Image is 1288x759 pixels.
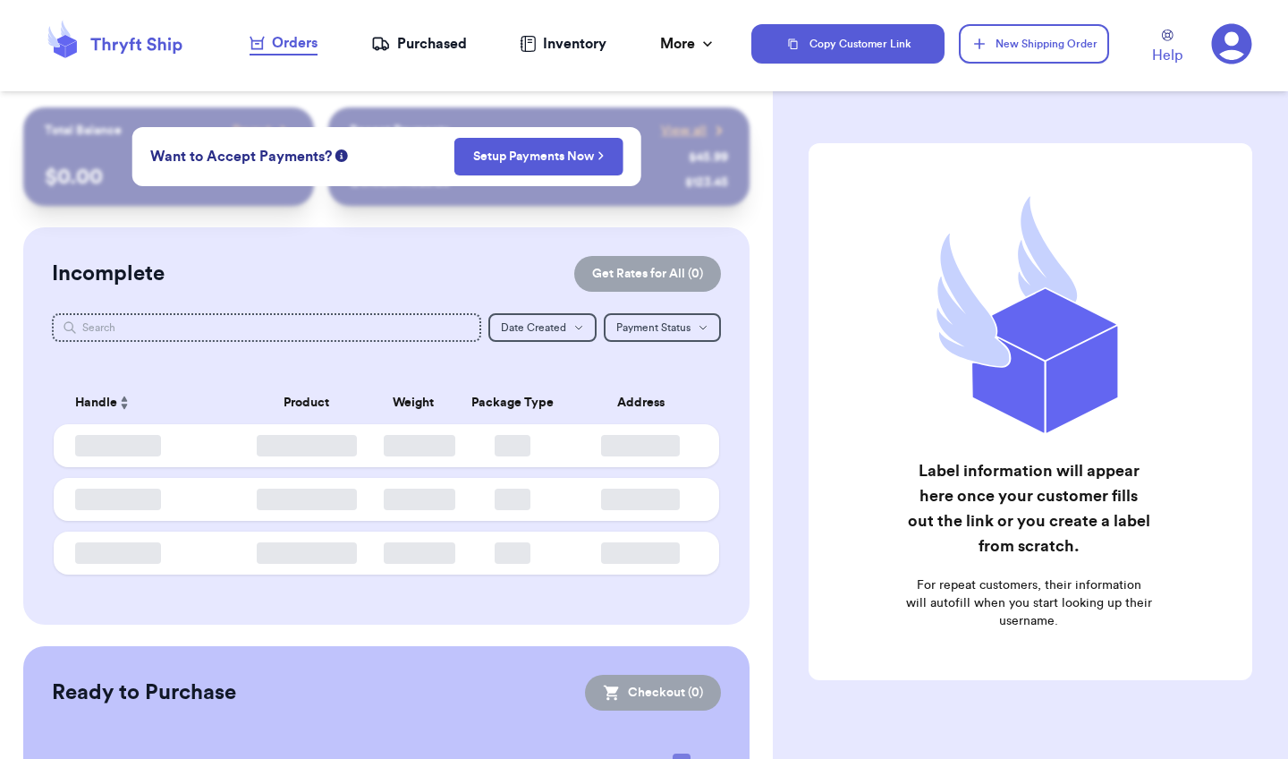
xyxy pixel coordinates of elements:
input: Search [52,313,481,342]
a: Payout [233,122,292,140]
a: Inventory [520,33,606,55]
span: Payout [233,122,271,140]
h2: Ready to Purchase [52,678,236,707]
span: Date Created [501,322,566,333]
button: Checkout (0) [585,675,721,711]
button: Copy Customer Link [751,24,945,64]
span: Help [1152,45,1182,66]
button: Get Rates for All (0) [574,256,721,292]
a: View all [661,122,728,140]
div: More [660,33,716,55]
button: Date Created [488,313,597,342]
a: Orders [250,32,318,55]
p: For repeat customers, their information will autofill when you start looking up their username. [905,576,1152,630]
button: Setup Payments Now [454,138,623,175]
p: Recent Payments [350,122,449,140]
button: Payment Status [604,313,721,342]
button: Sort ascending [117,392,131,414]
h2: Incomplete [52,260,165,288]
a: Help [1152,30,1182,66]
div: $ 45.99 [689,149,728,166]
button: New Shipping Order [959,24,1109,64]
span: View all [661,122,707,140]
th: Weight [373,381,453,424]
p: Total Balance [45,122,122,140]
span: Payment Status [616,322,691,333]
h2: Label information will appear here once your customer fills out the link or you create a label fr... [905,458,1152,559]
th: Package Type [453,381,572,424]
a: Setup Payments Now [473,148,605,166]
a: Purchased [371,33,467,55]
div: Orders [250,32,318,54]
span: Want to Accept Payments? [150,146,332,167]
p: $ 0.00 [45,163,292,192]
div: $ 123.45 [685,174,728,192]
th: Address [572,381,719,424]
span: Handle [75,394,117,413]
th: Product [240,381,373,424]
